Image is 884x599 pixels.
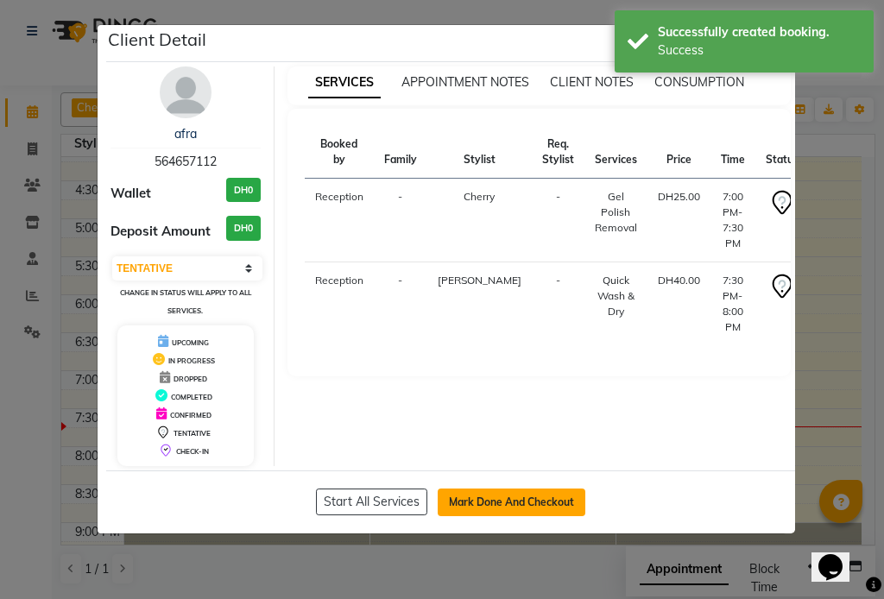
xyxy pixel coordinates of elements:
[532,179,584,262] td: -
[658,23,861,41] div: Successfully created booking.
[305,126,374,179] th: Booked by
[174,126,197,142] a: afra
[160,66,212,118] img: avatar
[226,178,261,203] h3: DH0
[595,189,637,236] div: Gel Polish Removal
[174,429,211,438] span: TENTATIVE
[811,530,867,582] iframe: chat widget
[172,338,209,347] span: UPCOMING
[647,126,710,179] th: Price
[374,126,427,179] th: Family
[755,126,809,179] th: Status
[427,126,532,179] th: Stylist
[108,27,206,53] h5: Client Detail
[584,126,647,179] th: Services
[374,262,427,346] td: -
[226,216,261,241] h3: DH0
[710,126,755,179] th: Time
[176,447,209,456] span: CHECK-IN
[710,262,755,346] td: 7:30 PM-8:00 PM
[110,222,211,242] span: Deposit Amount
[654,74,744,90] span: CONSUMPTION
[171,393,212,401] span: COMPLETED
[316,489,427,515] button: Start All Services
[401,74,529,90] span: APPOINTMENT NOTES
[658,41,861,60] div: Success
[170,411,212,419] span: CONFIRMED
[305,179,374,262] td: Reception
[305,262,374,346] td: Reception
[658,189,700,205] div: DH25.00
[308,67,381,98] span: SERVICES
[168,356,215,365] span: IN PROGRESS
[110,184,151,204] span: Wallet
[438,274,521,287] span: [PERSON_NAME]
[438,489,585,516] button: Mark Done And Checkout
[550,74,634,90] span: CLIENT NOTES
[532,262,584,346] td: -
[374,179,427,262] td: -
[532,126,584,179] th: Req. Stylist
[174,375,207,383] span: DROPPED
[658,273,700,288] div: DH40.00
[155,154,217,169] span: 564657112
[464,190,495,203] span: Cherry
[710,179,755,262] td: 7:00 PM-7:30 PM
[595,273,637,319] div: Quick Wash & Dry
[120,288,251,315] small: Change in status will apply to all services.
